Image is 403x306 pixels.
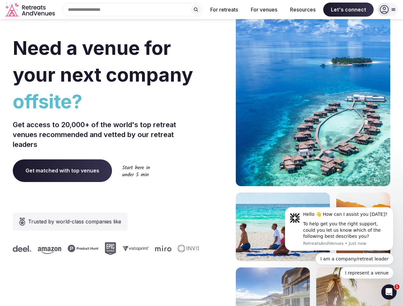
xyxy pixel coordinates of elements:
a: Get matched with top venues [13,159,112,182]
span: Need a venue for your next company [13,36,193,86]
svg: Epic Games company logo [102,242,113,255]
span: 1 [394,284,399,289]
svg: Retreats and Venues company logo [5,3,56,17]
span: Let's connect [323,3,374,17]
span: Trusted by world-class companies like [28,218,121,225]
button: For retreats [205,3,243,17]
svg: Miro company logo [152,245,168,251]
button: Resources [285,3,321,17]
svg: Deel company logo [10,245,28,252]
img: woman sitting in back of truck with camels [336,193,390,261]
a: Visit the homepage [5,3,56,17]
iframe: Intercom live chat [381,284,397,300]
img: Start here in under 5 min [122,165,150,176]
svg: Invisible company logo [175,245,210,252]
svg: Vistaprint company logo [120,246,146,251]
button: For venues [246,3,282,17]
p: Get access to 20,000+ of the world's top retreat venues recommended and vetted by our retreat lea... [13,120,199,149]
img: yoga on tropical beach [236,193,330,261]
iframe: Intercom notifications message [275,201,403,282]
span: offsite? [13,88,199,115]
